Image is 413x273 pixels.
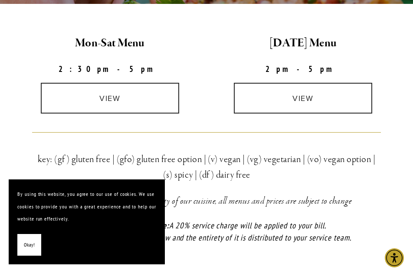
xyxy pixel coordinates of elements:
section: Cookie banner [9,179,165,264]
strong: 2:30pm-5pm [59,64,162,74]
button: Okay! [17,234,41,256]
em: *Please note, due to the seasonality of our cuisine, all menus and prices are subject to change [61,195,352,207]
em: A 20% service charge will be applied to your bill. This charge is taxed per state law and the ent... [62,220,351,243]
span: Okay! [24,239,35,251]
h3: key: (gf) gluten free | (gfo) gluten free option | (v) vegan | (vg) vegetarian | (vo) vegan optio... [32,152,381,183]
strong: 2pm-5pm [265,64,341,74]
p: By using this website, you agree to our use of cookies. We use cookies to provide you with a grea... [17,188,156,225]
h2: [DATE] Menu [214,34,392,52]
a: view [41,83,179,114]
div: Accessibility Menu [385,248,404,267]
h2: Mon-Sat Menu [21,34,199,52]
a: view [234,83,372,114]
